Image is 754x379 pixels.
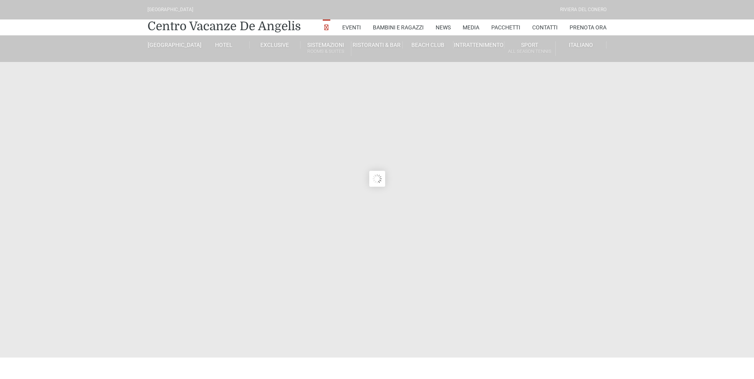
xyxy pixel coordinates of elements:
[198,41,249,48] a: Hotel
[504,41,555,56] a: SportAll Season Tennis
[342,19,361,35] a: Eventi
[147,18,301,34] a: Centro Vacanze De Angelis
[403,41,454,48] a: Beach Club
[147,41,198,48] a: [GEOGRAPHIC_DATA]
[556,41,607,48] a: Italiano
[569,42,593,48] span: Italiano
[436,19,451,35] a: News
[351,41,402,48] a: Ristoranti & Bar
[373,19,424,35] a: Bambini e Ragazzi
[491,19,520,35] a: Pacchetti
[570,19,607,35] a: Prenota Ora
[300,41,351,56] a: SistemazioniRooms & Suites
[560,6,607,14] div: Riviera Del Conero
[147,6,193,14] div: [GEOGRAPHIC_DATA]
[504,48,555,55] small: All Season Tennis
[463,19,479,35] a: Media
[300,48,351,55] small: Rooms & Suites
[454,41,504,48] a: Intrattenimento
[532,19,558,35] a: Contatti
[250,41,300,48] a: Exclusive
